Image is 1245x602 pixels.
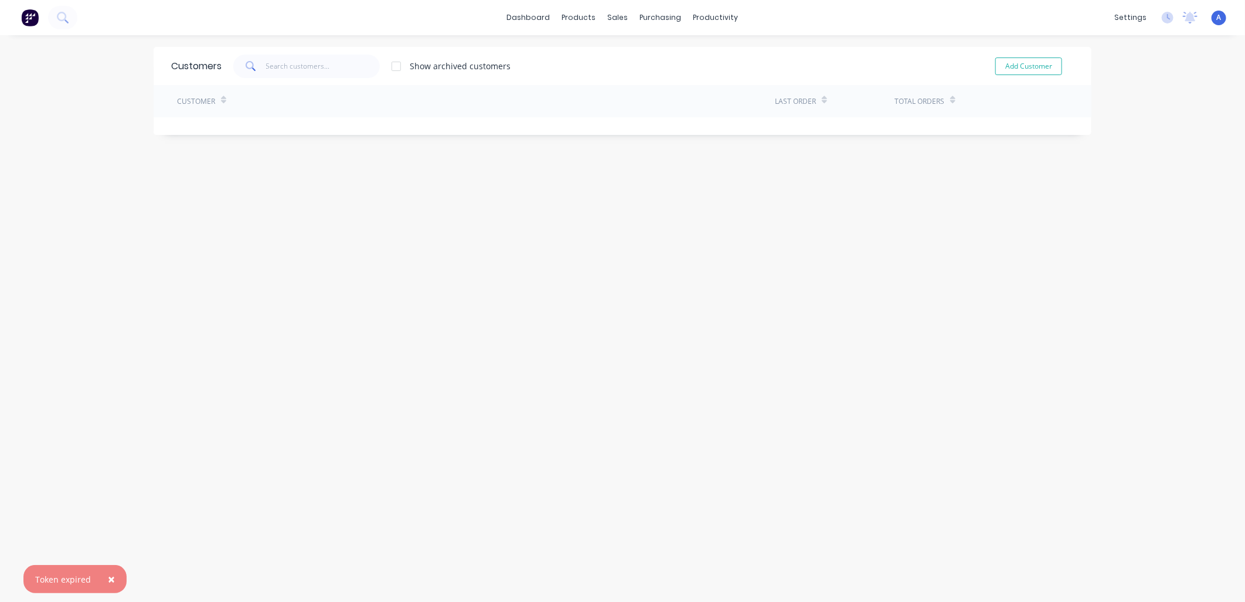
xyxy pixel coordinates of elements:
[556,9,602,26] div: products
[995,58,1062,75] button: Add Customer
[21,9,39,26] img: Factory
[266,55,380,78] input: Search customers...
[1217,12,1222,23] span: A
[775,96,816,107] div: Last Order
[894,96,944,107] div: Total Orders
[1108,9,1152,26] div: settings
[634,9,688,26] div: purchasing
[602,9,634,26] div: sales
[177,96,215,107] div: Customer
[108,571,115,587] span: ×
[35,573,91,586] div: Token expired
[688,9,744,26] div: productivity
[96,565,127,593] button: Close
[171,59,222,73] div: Customers
[501,9,556,26] a: dashboard
[410,60,511,72] div: Show archived customers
